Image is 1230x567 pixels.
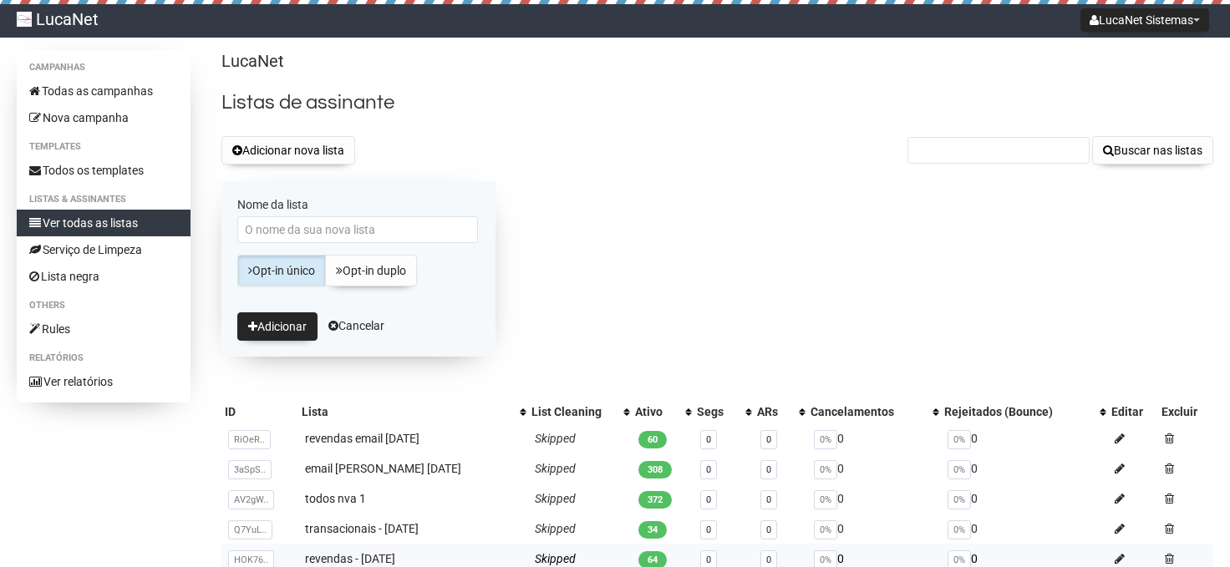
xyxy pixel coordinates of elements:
[807,423,942,453] td: 0
[328,319,384,332] a: Cancelar
[325,255,417,286] a: Opt-in duplo
[535,492,576,505] span: Skipped
[17,236,191,263] a: Serviço de Limpeza
[941,400,1108,423] th: Rejeitados (Bounce): No sort applied, activate to apply an ascending sort
[17,157,191,184] a: Todos os templates
[706,464,711,475] a: 0
[528,400,632,423] th: List Cleaning: No sort applied, activate to apply an ascending sort
[706,554,711,565] a: 0
[757,403,790,420] div: ARs
[531,403,615,420] div: List Cleaning
[811,403,925,420] div: Cancelamentos
[814,460,837,479] span: 0%
[948,460,971,479] span: 0%
[766,434,771,445] a: 0
[221,400,298,423] th: ID: No sort applied, sorting is disabled
[754,400,807,423] th: ARs: No sort applied, activate to apply an ascending sort
[305,462,461,475] a: email [PERSON_NAME] [DATE]
[941,453,1108,483] td: 0
[638,491,672,509] span: 372
[706,494,711,505] a: 0
[694,400,755,423] th: Segs: No sort applied, activate to apply an ascending sort
[766,464,771,475] a: 0
[17,210,191,236] a: Ver todas as listas
[638,431,667,448] span: 60
[814,520,837,539] span: 0%
[17,104,191,131] a: Nova campanha
[807,453,942,483] td: 0
[17,190,191,210] li: Listas & assinantes
[225,403,295,420] div: ID
[228,520,272,539] span: Q7YuL..
[948,430,971,449] span: 0%
[17,348,191,368] li: Relatórios
[814,490,837,509] span: 0%
[17,78,191,104] a: Todas as campanhas
[1080,8,1209,32] button: LucaNet Sistemas
[305,492,366,505] a: todos nva 1
[17,296,191,316] li: Others
[1161,403,1210,420] div: Excluir
[221,88,1213,118] h2: Listas de assinante
[17,58,191,78] li: Campanhas
[237,255,326,286] a: Opt-in único
[237,312,318,341] button: Adicionar
[221,136,355,165] button: Adicionar nova lista
[17,368,191,395] a: Ver relatórios
[706,524,711,535] a: 0
[1108,400,1158,423] th: Editar: No sort applied, sorting is disabled
[814,430,837,449] span: 0%
[298,400,528,423] th: Lista: No sort applied, activate to apply an ascending sort
[535,432,576,445] span: Skipped
[1158,400,1213,423] th: Excluir: No sort applied, sorting is disabled
[807,483,942,514] td: 0
[228,430,271,449] span: RiOeR..
[944,403,1091,420] div: Rejeitados (Bounce)
[948,490,971,509] span: 0%
[228,460,272,479] span: 3aSpS..
[807,400,942,423] th: Cancelamentos: No sort applied, activate to apply an ascending sort
[632,400,694,423] th: Ativo: No sort applied, activate to apply an ascending sort
[17,12,32,27] img: 3.jpg
[766,524,771,535] a: 0
[237,197,480,212] label: Nome da lista
[635,403,677,420] div: Ativo
[237,216,478,243] input: O nome da sua nova lista
[697,403,738,420] div: Segs
[706,434,711,445] a: 0
[221,50,1213,73] p: LucaNet
[638,461,672,478] span: 308
[228,490,274,509] span: AV2gW..
[535,462,576,475] span: Skipped
[1092,136,1213,165] button: Buscar nas listas
[941,423,1108,453] td: 0
[17,263,191,290] a: Lista negra
[638,521,667,539] span: 34
[535,552,576,565] span: Skipped
[305,522,419,535] a: transacionais - [DATE]
[766,494,771,505] a: 0
[305,552,395,565] a: revendas - [DATE]
[17,316,191,342] a: Rules
[1111,403,1155,420] div: Editar
[302,403,511,420] div: Lista
[17,137,191,157] li: Templates
[807,514,942,544] td: 0
[766,554,771,565] a: 0
[941,514,1108,544] td: 0
[535,522,576,535] span: Skipped
[305,432,419,445] a: revendas email [DATE]
[941,483,1108,514] td: 0
[948,520,971,539] span: 0%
